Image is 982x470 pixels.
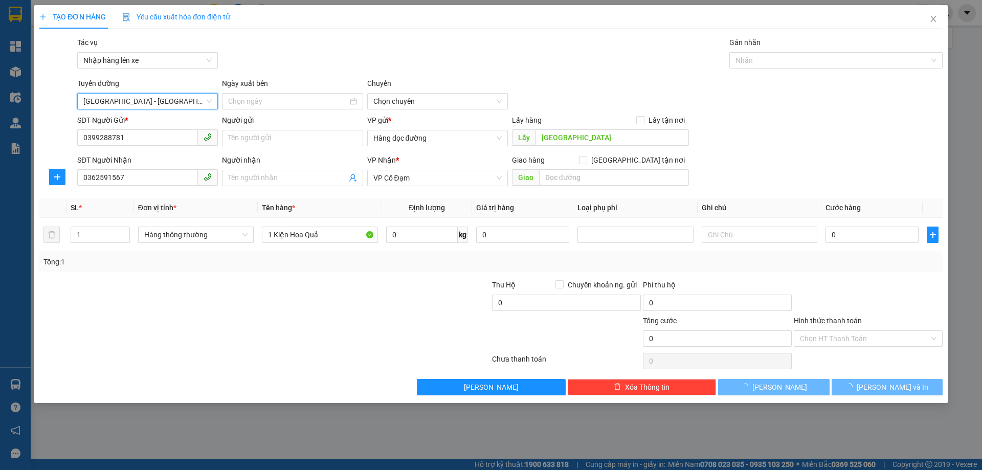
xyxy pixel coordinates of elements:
div: Tổng: 1 [43,256,379,267]
img: icon [122,13,130,21]
span: phone [204,173,212,181]
span: plus [39,13,47,20]
span: Hàng dọc đường [373,130,502,146]
span: [PERSON_NAME] [752,382,807,393]
div: VP gửi [367,115,508,126]
th: Ghi chú [698,198,821,218]
span: Lấy [512,129,535,146]
div: Chuyến [367,78,508,93]
span: kg [458,227,468,243]
div: Người gửi [222,115,363,126]
span: Hàng thông thường [144,227,248,242]
span: Chuyển khoản ng. gửi [564,279,641,290]
span: Tên hàng [262,204,295,212]
label: Gán nhãn [729,38,761,47]
span: delete [614,383,621,391]
span: Cước hàng [825,204,861,212]
span: SL [71,204,79,212]
span: Lấy hàng [512,116,542,124]
span: Nhập hàng lên xe [83,53,212,68]
button: [PERSON_NAME] [718,379,829,395]
span: Giá trị hàng [476,204,514,212]
span: close [929,15,938,23]
div: Tuyến đường [77,78,218,93]
span: Giao hàng [512,156,545,164]
th: Loại phụ phí [573,198,697,218]
span: [GEOGRAPHIC_DATA] tận nơi [587,154,689,166]
div: Phí thu hộ [643,279,792,295]
span: Yêu cầu xuất hóa đơn điện tử [122,13,230,21]
span: loading [741,383,752,390]
button: deleteXóa Thông tin [568,379,717,395]
span: VP Cổ Đạm [373,170,502,186]
input: Chọn ngày [228,96,347,107]
input: 0 [476,227,569,243]
input: Dọc đường [535,129,689,146]
button: [PERSON_NAME] và In [832,379,943,395]
span: phone [204,133,212,141]
button: Close [919,5,948,34]
button: [PERSON_NAME] [417,379,566,395]
span: plus [927,231,938,239]
div: SĐT Người Gửi [77,115,218,126]
span: user-add [349,174,357,182]
span: Hà Nội - Hà Tĩnh [83,94,212,109]
span: Giao [512,169,539,186]
button: plus [927,227,938,243]
span: Tổng cước [643,317,677,325]
label: Tác vụ [77,38,98,47]
div: SĐT Người Nhận [77,154,218,166]
label: Hình thức thanh toán [794,317,862,325]
div: Người nhận [222,154,363,166]
div: Ngày xuất bến [222,78,363,93]
span: Chọn chuyến [373,94,502,109]
div: Chưa thanh toán [491,353,642,371]
button: delete [43,227,60,243]
span: TẠO ĐƠN HÀNG [39,13,106,21]
span: Lấy tận nơi [644,115,689,126]
span: [PERSON_NAME] và In [857,382,928,393]
input: VD: Bàn, Ghế [262,227,377,243]
span: Thu Hộ [492,281,516,289]
span: plus [50,173,65,181]
input: Dọc đường [539,169,689,186]
button: plus [49,169,65,185]
span: VP Nhận [367,156,396,164]
span: [PERSON_NAME] [464,382,519,393]
input: Ghi Chú [702,227,817,243]
span: loading [845,383,857,390]
span: Định lượng [409,204,445,212]
span: Xóa Thông tin [625,382,669,393]
span: Đơn vị tính [138,204,176,212]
